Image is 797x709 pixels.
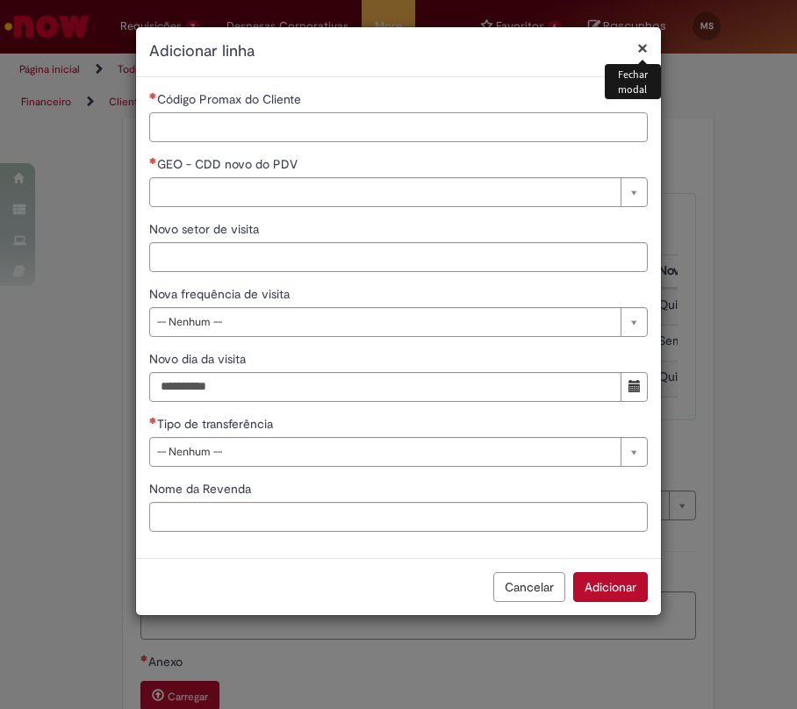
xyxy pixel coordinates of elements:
span: Nome da Revenda [149,481,255,497]
span: Necessários [149,92,157,99]
div: Fechar modal [605,64,661,99]
input: Nome da Revenda [149,502,648,532]
button: Mostrar calendário para Novo dia da visita [621,372,648,402]
span: Tipo de transferência [157,416,276,432]
h2: Adicionar linha [149,40,648,63]
button: Cancelar [493,572,565,602]
span: Novo dia da visita [149,351,249,367]
span: Necessários - GEO - CDD novo do PDV [157,156,301,172]
span: Necessários [149,157,157,164]
span: -- Nenhum -- [157,308,612,336]
span: -- Nenhum -- [157,438,612,466]
input: Código Promax do Cliente [149,112,648,142]
input: Novo setor de visita [149,242,648,272]
input: Novo dia da visita [149,372,621,402]
a: Limpar campo GEO - CDD novo do PDV [149,177,648,207]
span: Necessários [149,417,157,424]
span: Novo setor de visita [149,221,262,237]
span: Nova frequência de visita [149,286,293,302]
button: Adicionar [573,572,648,602]
button: Fechar modal [637,39,648,57]
span: Código Promax do Cliente [157,91,305,107]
